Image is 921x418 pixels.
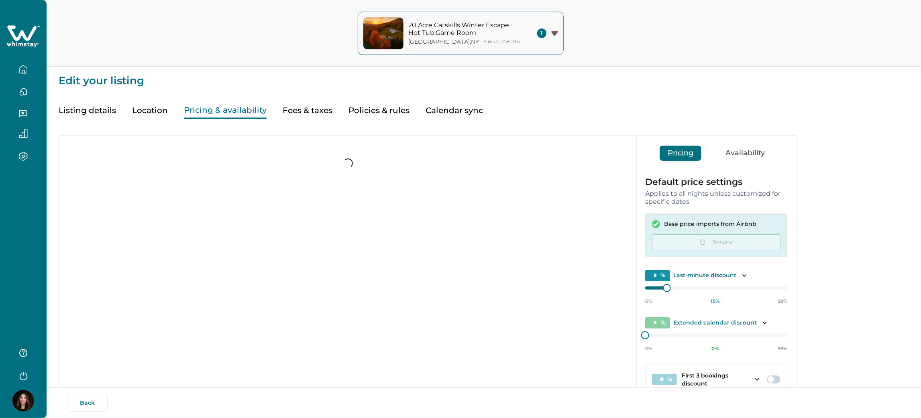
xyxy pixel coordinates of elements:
[348,102,410,119] button: Policies & rules
[283,102,332,119] button: Fees & taxes
[645,190,787,205] p: Applies to all nights unless customized for specific dates
[645,178,787,187] p: Default price settings
[645,298,652,304] p: 0%
[778,298,787,304] p: 99%
[711,298,719,304] p: 15 %
[184,102,267,119] button: Pricing & availability
[363,17,403,49] img: property-cover
[673,319,757,327] p: Extended calendar discount
[645,345,652,352] p: 0%
[59,67,909,86] p: Edit your listing
[664,220,756,228] p: Base price imports from Airbnb
[409,39,479,45] p: [GEOGRAPHIC_DATA] , NY
[426,102,483,119] button: Calendar sync
[760,318,770,328] button: Toggle description
[409,21,517,37] p: 20 Acre Catskills Winter Escape+ Hot Tub,Game Room
[12,390,34,412] img: Whimstay Host
[778,345,787,352] p: 99%
[717,146,773,161] button: Availability
[132,102,168,119] button: Location
[751,373,764,386] button: Toggle dropdown
[652,234,780,250] button: Resync
[67,394,108,412] button: Back
[673,272,736,280] p: Last-minute discount
[682,371,749,388] p: First 3 bookings discount
[484,39,521,45] p: 5 Beds, 2 Baths
[358,12,564,55] button: property-cover20 Acre Catskills Winter Escape+ Hot Tub,Game Room[GEOGRAPHIC_DATA],NY5 Beds, 2 Baths1
[740,271,749,280] button: Toggle description
[660,146,701,161] button: Pricing
[59,102,116,119] button: Listing details
[537,28,546,38] span: 1
[711,345,719,352] p: 0 %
